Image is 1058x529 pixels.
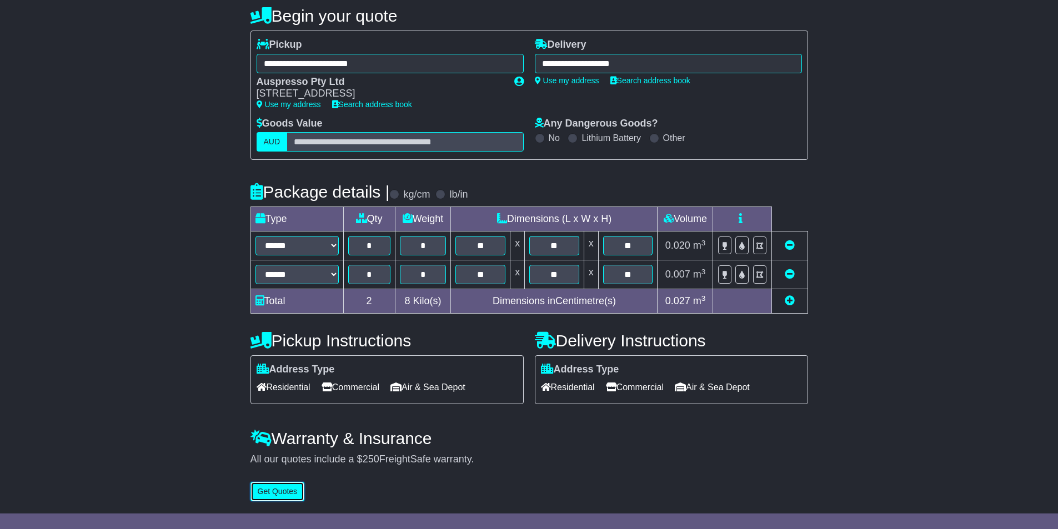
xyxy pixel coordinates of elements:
button: Get Quotes [250,482,305,501]
a: Use my address [535,76,599,85]
span: 250 [363,454,379,465]
span: Residential [257,379,310,396]
span: 0.007 [665,269,690,280]
span: 0.020 [665,240,690,251]
td: Kilo(s) [395,289,451,314]
h4: Pickup Instructions [250,331,524,350]
h4: Package details | [250,183,390,201]
td: Total [250,289,343,314]
span: 0.027 [665,295,690,306]
a: Use my address [257,100,321,109]
span: Air & Sea Depot [390,379,465,396]
a: Search address book [332,100,412,109]
a: Remove this item [785,269,795,280]
label: kg/cm [403,189,430,201]
a: Search address book [610,76,690,85]
td: x [584,260,598,289]
td: x [510,231,525,260]
td: Dimensions in Centimetre(s) [451,289,658,314]
td: x [510,260,525,289]
h4: Begin your quote [250,7,808,25]
span: m [693,295,706,306]
h4: Warranty & Insurance [250,429,808,447]
span: Air & Sea Depot [675,379,750,396]
span: 8 [404,295,410,306]
td: Type [250,207,343,231]
span: Commercial [606,379,664,396]
a: Add new item [785,295,795,306]
div: [STREET_ADDRESS] [257,88,503,100]
span: m [693,269,706,280]
sup: 3 [701,294,706,303]
span: Residential [541,379,595,396]
label: Other [663,133,685,143]
label: Pickup [257,39,302,51]
label: AUD [257,132,288,152]
sup: 3 [701,268,706,276]
label: lb/in [449,189,468,201]
label: Lithium Battery [581,133,641,143]
sup: 3 [701,239,706,247]
td: Dimensions (L x W x H) [451,207,658,231]
label: Delivery [535,39,586,51]
div: All our quotes include a $ FreightSafe warranty. [250,454,808,466]
td: x [584,231,598,260]
a: Remove this item [785,240,795,251]
td: 2 [343,289,395,314]
td: Volume [658,207,713,231]
span: m [693,240,706,251]
div: Auspresso Pty Ltd [257,76,503,88]
label: Address Type [257,364,335,376]
h4: Delivery Instructions [535,331,808,350]
label: Any Dangerous Goods? [535,118,658,130]
label: Goods Value [257,118,323,130]
td: Qty [343,207,395,231]
label: No [549,133,560,143]
label: Address Type [541,364,619,376]
span: Commercial [322,379,379,396]
td: Weight [395,207,451,231]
